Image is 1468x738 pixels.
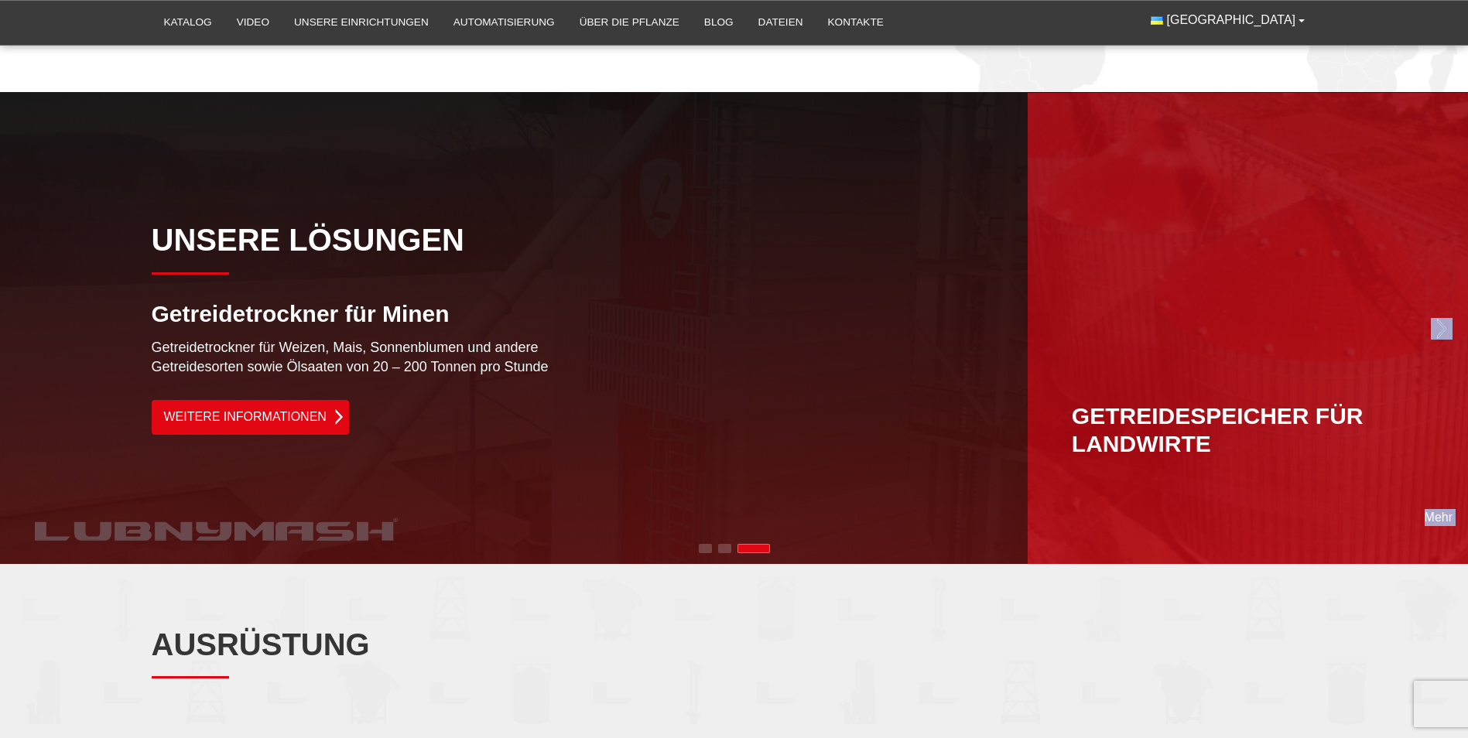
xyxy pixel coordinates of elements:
[152,221,601,274] div: Unsere Lösungen
[152,338,601,377] p: Getreidetrockner für Weizen, Mais, Sonnenblumen und andere Getreidesorten sowie Ölsaaten von 20 –...
[441,5,567,39] a: Automatisierung
[1425,511,1453,524] span: Mehr
[35,518,398,541] img: Lybnymash-Logo
[152,626,1317,678] h2: Ausrüstung
[816,5,896,39] a: Kontakte
[331,409,347,425] img: Pfeil-Symbol
[152,301,450,326] span: Getreidetrockner für Minen
[718,544,731,553] span: Go to slide 2
[1431,318,1453,340] img: Nächster
[1151,16,1163,25] img: Ukrainisch
[152,400,349,435] a: Weitere Informationen
[1028,93,1468,565] div: Nächste Folie
[567,5,692,39] a: Über die Pflanze
[737,544,770,553] span: Go to slide 3
[152,5,224,39] a: Katalog
[692,5,746,39] a: Blog
[699,544,712,553] span: Go to slide 1
[282,5,441,39] a: Unsere Einrichtungen
[164,408,327,425] font: Weitere Informationen
[224,5,282,39] a: Video
[746,5,816,39] a: Dateien
[1167,12,1296,29] span: [GEOGRAPHIC_DATA]
[1072,403,1364,456] span: Getreidespeicher für Landwirte
[1138,5,1317,35] button: [GEOGRAPHIC_DATA]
